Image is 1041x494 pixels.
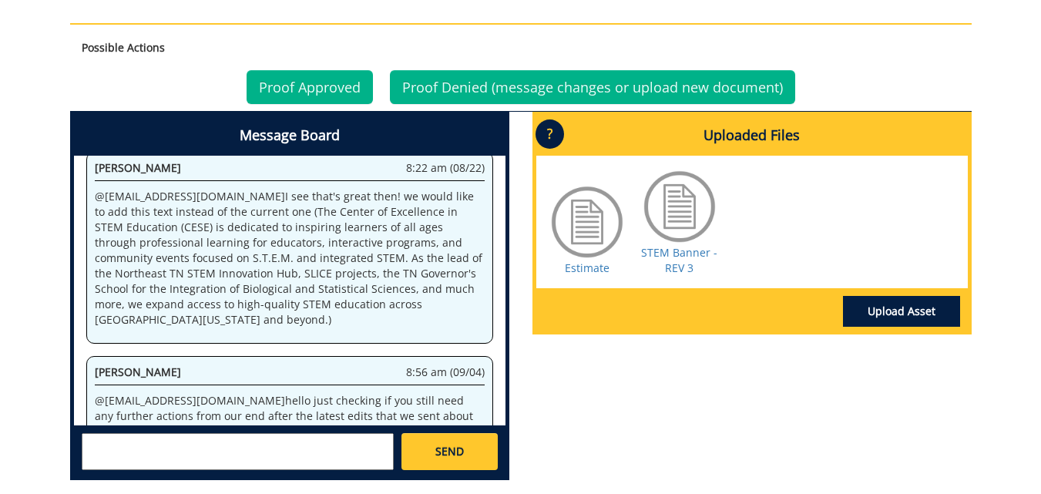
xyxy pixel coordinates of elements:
span: [PERSON_NAME] [95,160,181,175]
a: Estimate [565,260,609,275]
h4: Message Board [74,116,505,156]
p: @ [EMAIL_ADDRESS][DOMAIN_NAME] hello just checking if you still need any further actions from our... [95,393,485,439]
a: Proof Denied (message changes or upload new document) [390,70,795,104]
p: @ [EMAIL_ADDRESS][DOMAIN_NAME] I see that's great then! we would like to add this text instead of... [95,189,485,328]
a: SEND [401,433,497,470]
a: STEM Banner - REV 3 [641,245,717,275]
a: Upload Asset [843,296,960,327]
span: SEND [435,444,464,459]
textarea: messageToSend [82,433,394,470]
span: 8:22 am (08/22) [406,160,485,176]
span: 8:56 am (09/04) [406,365,485,380]
h4: Uploaded Files [536,116,968,156]
span: [PERSON_NAME] [95,365,181,379]
p: ? [536,119,564,149]
strong: Possible Actions [82,40,165,55]
a: Proof Approved [247,70,373,104]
